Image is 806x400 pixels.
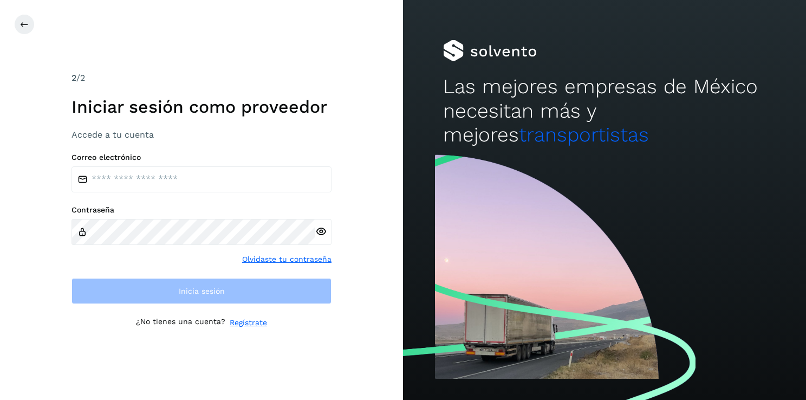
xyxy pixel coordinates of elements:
a: Olvidaste tu contraseña [242,254,331,265]
h1: Iniciar sesión como proveedor [71,96,331,117]
p: ¿No tienes una cuenta? [136,317,225,328]
h2: Las mejores empresas de México necesitan más y mejores [443,75,765,147]
label: Contraseña [71,205,331,215]
span: 2 [71,73,76,83]
div: /2 [71,72,331,85]
span: transportistas [519,123,649,146]
button: Inicia sesión [71,278,331,304]
h3: Accede a tu cuenta [71,130,331,140]
label: Correo electrónico [71,153,331,162]
span: Inicia sesión [179,287,225,295]
a: Regístrate [230,317,267,328]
